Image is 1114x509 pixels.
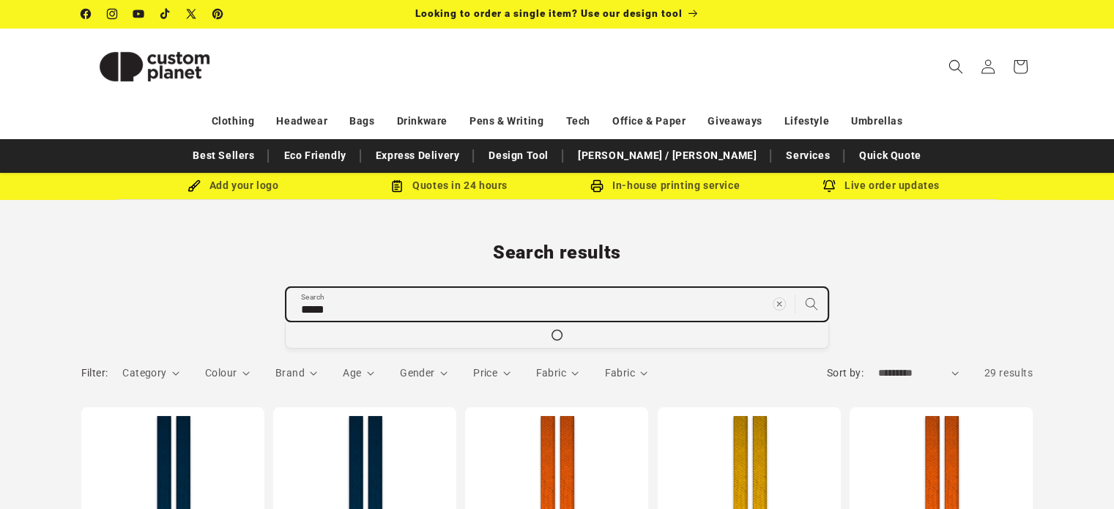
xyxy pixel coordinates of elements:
span: Fabric [536,367,566,379]
iframe: Chat Widget [869,351,1114,509]
a: Tech [565,108,590,134]
a: Lifestyle [784,108,829,134]
a: Headwear [276,108,327,134]
label: Sort by: [827,367,864,379]
a: Pens & Writing [469,108,543,134]
summary: Colour (0 selected) [205,365,250,381]
summary: Fabric (0 selected) [536,365,579,381]
a: Drinkware [397,108,448,134]
summary: Price [473,365,510,381]
button: Search [795,288,828,320]
a: Giveaways [708,108,762,134]
summary: Gender (0 selected) [400,365,448,381]
a: Custom Planet [75,28,233,105]
a: Umbrellas [851,108,902,134]
a: Eco Friendly [276,143,353,168]
img: Order Updates Icon [390,179,404,193]
h1: Search results [81,241,1033,264]
img: In-house printing [590,179,604,193]
summary: Search [940,51,972,83]
span: Gender [400,367,434,379]
summary: Brand (0 selected) [275,365,318,381]
h2: Filter: [81,365,108,381]
div: Live order updates [773,177,989,195]
a: Services [779,143,837,168]
summary: Age (0 selected) [343,365,374,381]
a: Office & Paper [612,108,686,134]
span: Colour [205,367,237,379]
span: Category [122,367,166,379]
a: [PERSON_NAME] / [PERSON_NAME] [571,143,764,168]
span: Price [473,367,497,379]
summary: Fabric (0 selected) [604,365,647,381]
summary: Category (0 selected) [122,365,179,381]
span: Brand [275,367,305,379]
div: Add your logo [125,177,341,195]
span: Looking to order a single item? Use our design tool [415,7,683,19]
a: Best Sellers [185,143,261,168]
a: Design Tool [481,143,556,168]
a: Express Delivery [368,143,467,168]
img: Custom Planet [81,34,228,100]
img: Brush Icon [187,179,201,193]
button: Clear search term [763,288,795,320]
span: Fabric [604,367,634,379]
span: Age [343,367,361,379]
div: Quotes in 24 hours [341,177,557,195]
div: In-house printing service [557,177,773,195]
a: Clothing [212,108,255,134]
a: Quick Quote [852,143,929,168]
img: Order updates [822,179,836,193]
a: Bags [349,108,374,134]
